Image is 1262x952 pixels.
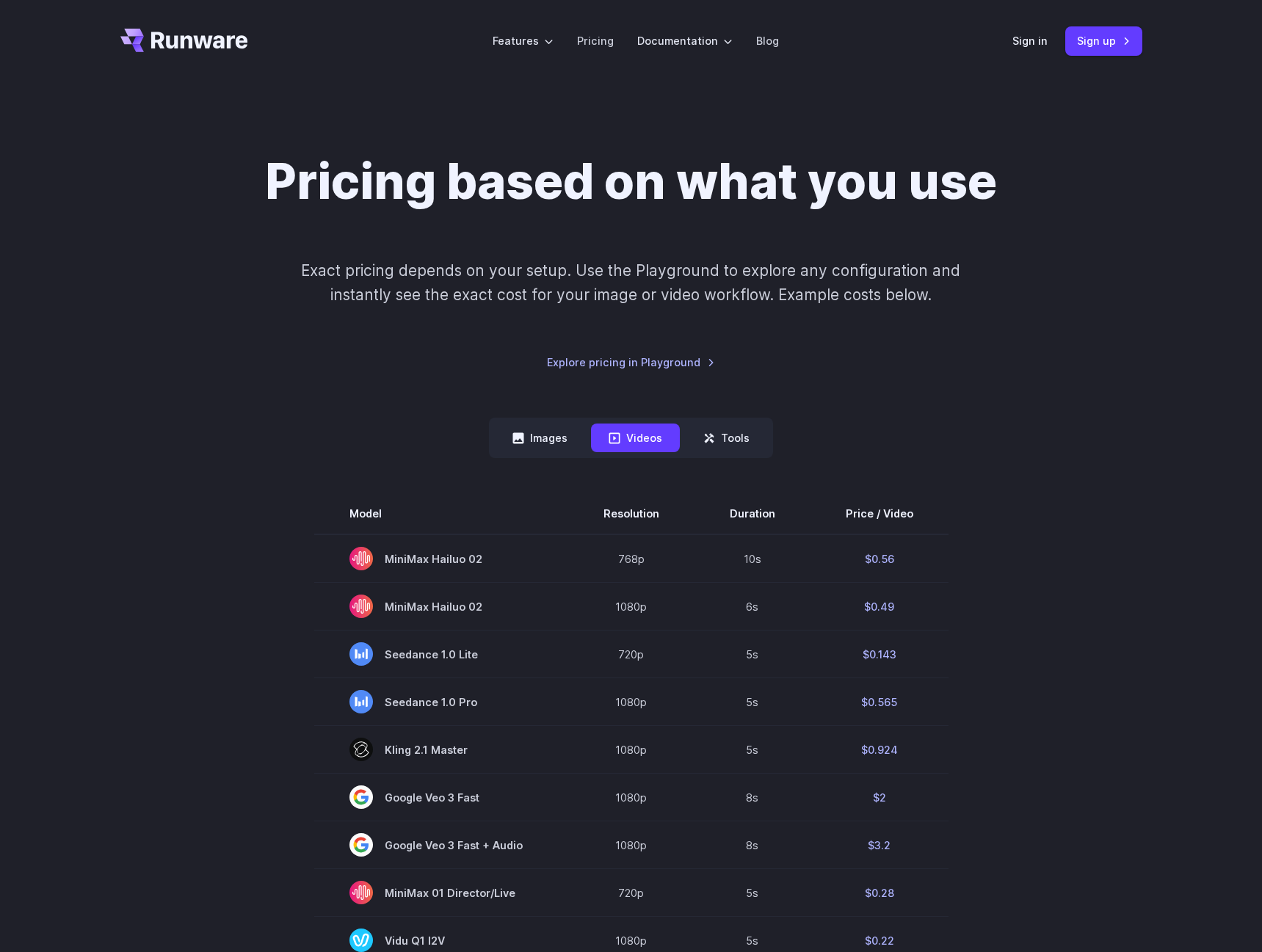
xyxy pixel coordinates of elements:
h1: Pricing based on what you use [265,153,997,211]
td: 8s [695,774,810,821]
button: Images [495,424,585,452]
span: Google Veo 3 Fast [349,785,533,809]
td: $0.28 [810,869,949,917]
span: MiniMax Hailuo 02 [349,547,533,570]
a: Pricing [577,32,614,49]
span: MiniMax Hailuo 02 [349,595,533,618]
span: MiniMax 01 Director/Live [349,881,533,904]
td: 720p [568,869,695,917]
td: $0.49 [810,583,949,631]
button: Videos [591,424,680,452]
td: $0.924 [810,726,949,774]
p: Exact pricing depends on your setup. Use the Playground to explore any configuration and instantl... [273,258,988,308]
th: Model [314,493,568,534]
td: 8s [695,821,810,869]
a: Blog [756,32,779,49]
td: 10s [695,534,810,583]
label: Documentation [637,32,733,49]
span: Google Veo 3 Fast + Audio [349,833,533,857]
th: Duration [695,493,810,534]
td: 1080p [568,726,695,774]
td: 1080p [568,821,695,869]
td: 6s [695,583,810,631]
span: Vidu Q1 I2V [349,929,533,952]
td: $3.2 [810,821,949,869]
td: 1080p [568,774,695,821]
td: 720p [568,631,695,678]
td: $0.143 [810,631,949,678]
th: Resolution [568,493,695,534]
td: 5s [695,726,810,774]
td: $0.565 [810,678,949,726]
td: 1080p [568,583,695,631]
button: Tools [686,424,767,452]
th: Price / Video [810,493,949,534]
td: 5s [695,869,810,917]
td: 5s [695,678,810,726]
a: Go to / [120,29,248,52]
span: Seedance 1.0 Pro [349,690,533,713]
span: Seedance 1.0 Lite [349,642,533,666]
a: Explore pricing in Playground [547,354,715,371]
td: 768p [568,534,695,583]
a: Sign in [1012,32,1048,49]
td: $0.56 [810,534,949,583]
td: 1080p [568,678,695,726]
span: Kling 2.1 Master [349,738,533,761]
a: Sign up [1065,26,1142,55]
td: 5s [695,631,810,678]
label: Features [493,32,554,49]
td: $2 [810,774,949,821]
